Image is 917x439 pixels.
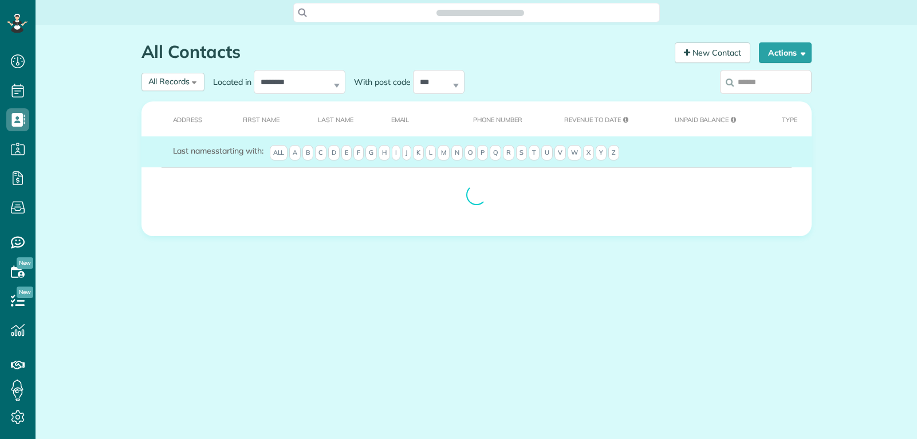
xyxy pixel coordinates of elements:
label: starting with: [173,145,263,156]
span: Search ZenMaid… [448,7,513,18]
th: Type [764,101,811,136]
span: Y [596,145,607,161]
th: Revenue to Date [546,101,657,136]
h1: All Contacts [141,42,666,61]
span: P [477,145,488,161]
span: M [438,145,450,161]
span: C [315,145,326,161]
span: X [583,145,594,161]
span: G [365,145,377,161]
span: New [17,287,33,298]
label: With post code [345,76,413,88]
span: O [465,145,476,161]
span: B [302,145,313,161]
span: E [341,145,352,161]
th: Email [373,101,456,136]
a: New Contact [675,42,750,63]
th: Phone number [455,101,546,136]
span: S [516,145,527,161]
th: First Name [225,101,300,136]
span: H [379,145,390,161]
span: D [328,145,340,161]
span: A [289,145,301,161]
span: T [529,145,540,161]
span: U [541,145,553,161]
span: K [413,145,424,161]
span: L [426,145,436,161]
span: All Records [148,76,190,87]
th: Address [141,101,225,136]
button: Actions [759,42,812,63]
span: All [270,145,288,161]
span: W [568,145,581,161]
span: New [17,257,33,269]
span: N [451,145,463,161]
span: F [353,145,364,161]
span: Q [490,145,501,161]
th: Unpaid Balance [657,101,764,136]
span: V [554,145,566,161]
label: Located in [204,76,254,88]
th: Last Name [300,101,373,136]
span: I [392,145,400,161]
span: J [402,145,411,161]
span: Last names [173,146,216,156]
span: R [503,145,514,161]
span: Z [608,145,619,161]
